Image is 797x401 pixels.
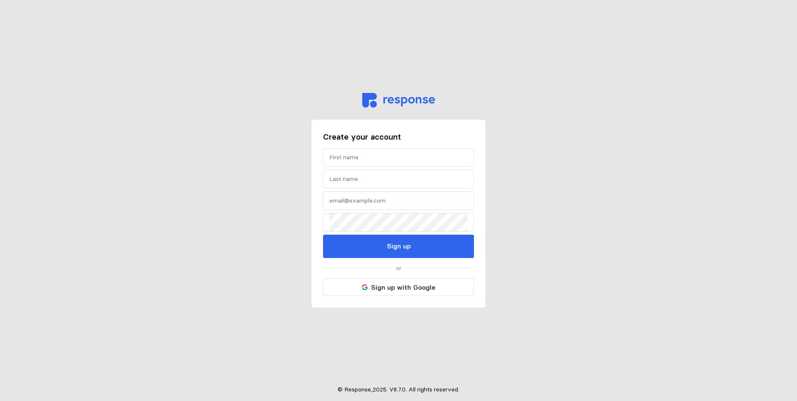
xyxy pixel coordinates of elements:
[371,282,435,293] p: Sign up with Google
[323,131,474,143] h3: Create your account
[329,170,468,188] input: Last name
[329,149,468,167] input: First name
[323,235,474,258] button: Sign up
[362,284,368,290] img: svg%3e
[338,385,459,394] p: © Response, 2025 . V 8.7.0 . All rights reserved.
[329,192,468,210] input: email@example.com
[323,278,474,296] button: Sign up with Google
[387,241,411,251] p: Sign up
[396,264,401,273] p: or
[362,93,435,108] img: svg%3e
